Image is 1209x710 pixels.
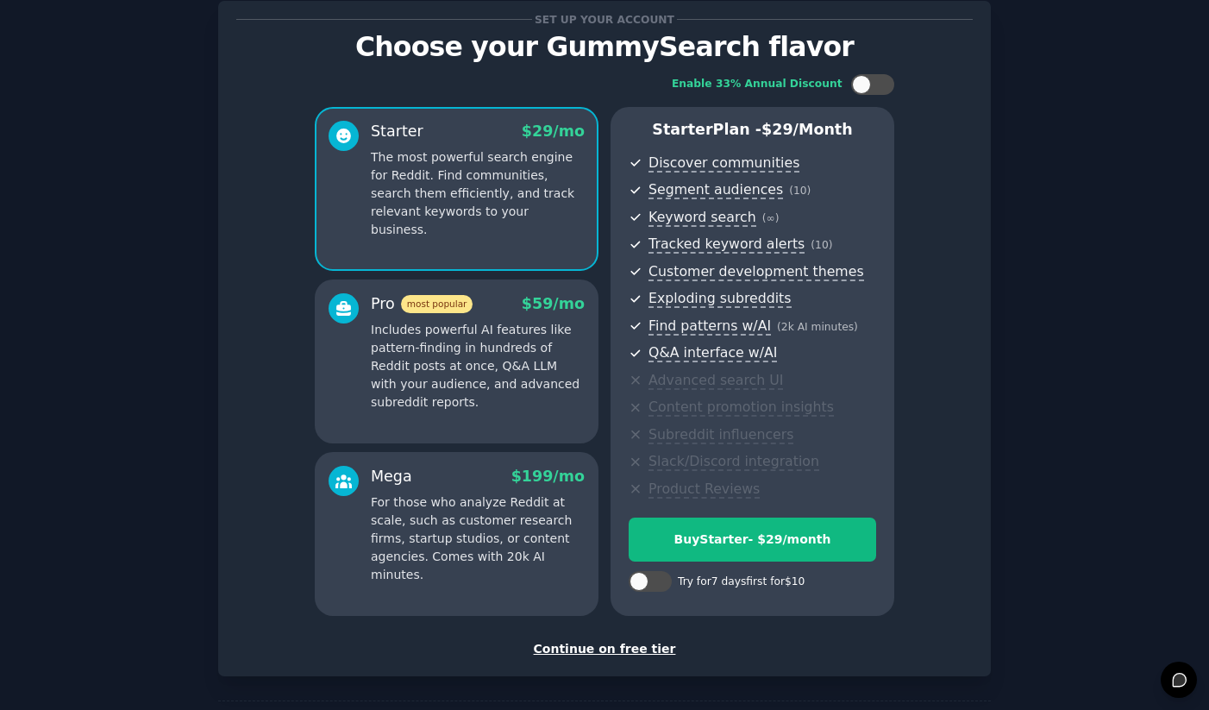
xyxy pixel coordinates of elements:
[648,290,791,308] span: Exploding subreddits
[672,77,843,92] div: Enable 33% Annual Discount
[761,121,853,138] span: $ 29 /month
[371,148,585,239] p: The most powerful search engine for Reddit. Find communities, search them efficiently, and track ...
[629,119,876,141] p: Starter Plan -
[648,453,819,471] span: Slack/Discord integration
[777,321,858,333] span: ( 2k AI minutes )
[371,121,423,142] div: Starter
[236,640,973,658] div: Continue on free tier
[371,321,585,412] p: Includes powerful AI features like pattern-finding in hundreds of Reddit posts at once, Q&A LLM w...
[648,236,805,254] span: Tracked keyword alerts
[648,372,783,390] span: Advanced search UI
[511,468,585,485] span: $ 199 /mo
[648,181,783,199] span: Segment audiences
[648,154,799,173] span: Discover communities
[371,466,412,487] div: Mega
[811,239,832,251] span: ( 10 )
[648,344,777,362] span: Q&A interface w/AI
[648,209,756,227] span: Keyword search
[648,317,771,336] span: Find patterns w/AI
[648,426,793,444] span: Subreddit influencers
[648,263,864,281] span: Customer development themes
[371,293,473,315] div: Pro
[789,185,811,197] span: ( 10 )
[629,518,876,562] button: BuyStarter- $29/month
[522,295,585,312] span: $ 59 /mo
[648,399,834,417] span: Content promotion insights
[522,123,585,140] span: $ 29 /mo
[371,493,585,584] p: For those who analyze Reddit at scale, such as customer research firms, startup studios, or conte...
[630,531,875,549] div: Buy Starter - $ 29 /month
[678,575,805,590] div: Try for 7 days first for $10
[532,10,678,28] span: Set up your account
[236,32,973,62] p: Choose your GummySearch flavor
[401,295,473,313] span: most popular
[762,212,780,224] span: ( ∞ )
[648,481,760,499] span: Product Reviews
